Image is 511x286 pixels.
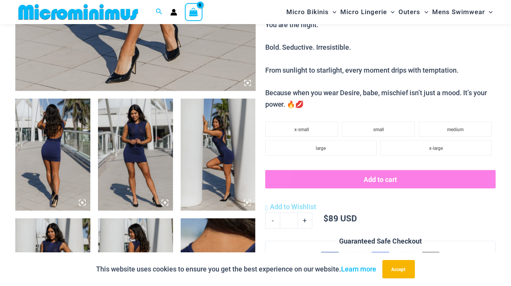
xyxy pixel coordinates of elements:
a: Learn more [341,265,377,273]
img: Desire Me Navy 5192 Dress [15,99,90,211]
span: Micro Bikinis [286,2,329,22]
a: Search icon link [156,7,163,17]
span: large [316,146,326,151]
span: $ [323,213,328,224]
nav: Site Navigation [283,1,496,23]
span: Menu Toggle [387,2,395,22]
a: Micro BikinisMenu ToggleMenu Toggle [284,2,338,22]
legend: Guaranteed Safe Checkout [336,236,425,247]
span: x-large [429,146,443,151]
span: x-small [294,127,309,132]
img: MM SHOP LOGO FLAT [15,3,141,21]
p: This website uses cookies to ensure you get the best experience on our website. [96,263,377,275]
button: Accept [382,260,415,278]
a: - [265,213,280,229]
a: + [298,213,312,229]
a: View Shopping Cart, empty [185,3,202,21]
li: large [265,140,377,156]
span: Mens Swimwear [432,2,485,22]
li: x-small [265,122,338,137]
li: small [342,122,415,137]
a: OutersMenu ToggleMenu Toggle [397,2,430,22]
span: small [373,127,384,132]
input: Product quantity [280,213,298,229]
a: Add to Wishlist [265,201,316,213]
li: medium [419,122,492,137]
a: Account icon link [170,9,177,16]
span: medium [447,127,464,132]
span: Micro Lingerie [340,2,387,22]
span: Outers [399,2,421,22]
a: Micro LingerieMenu ToggleMenu Toggle [338,2,397,22]
button: Add to cart [265,170,496,188]
span: Menu Toggle [329,2,336,22]
img: Desire Me Navy 5192 Dress [181,99,256,211]
span: Menu Toggle [421,2,428,22]
span: Menu Toggle [485,2,493,22]
bdi: 89 USD [323,213,357,224]
span: Add to Wishlist [270,203,316,211]
img: Desire Me Navy 5192 Dress [98,99,173,211]
a: Mens SwimwearMenu ToggleMenu Toggle [430,2,495,22]
li: x-large [380,140,492,156]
